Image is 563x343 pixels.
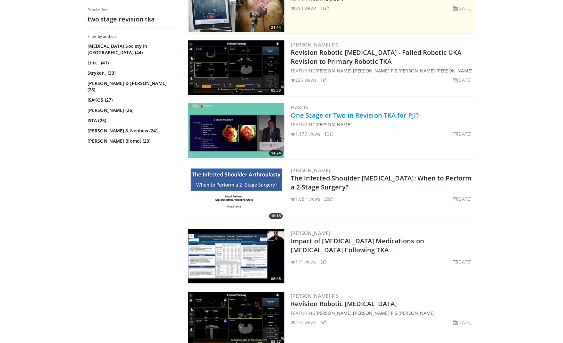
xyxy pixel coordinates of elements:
[188,229,284,283] img: 602ff64c-c32f-4a69-a8c4-e3344001096d.300x170_q85_crop-smart_upscale.jpg
[453,5,472,12] li: [DATE]
[453,258,472,265] li: [DATE]
[453,77,472,83] li: [DATE]
[291,299,397,308] a: Revision Robotic [MEDICAL_DATA]
[320,5,329,12] li: 10
[188,166,284,221] img: 23223380-1de9-4001-9a9f-8a65c81ba065.png.300x170_q85_crop-smart_upscale.png
[315,68,352,74] a: [PERSON_NAME]
[188,103,284,158] a: 14:24
[269,88,283,93] span: 05:50
[291,258,316,265] li: 111 views
[188,40,284,95] img: 5b6537d0-fef7-4876-9a74-ec9572752661.300x170_q85_crop-smart_upscale.jpg
[291,41,339,48] a: [PERSON_NAME] P S
[320,319,327,326] li: 3
[291,237,424,254] a: Impact of [MEDICAL_DATA] Medications on [MEDICAL_DATA] Following TKA
[291,196,320,202] li: 1,881 views
[269,213,283,219] span: 10:16
[291,293,339,299] a: [PERSON_NAME] P S
[291,167,330,173] a: [PERSON_NAME]
[315,310,352,316] a: [PERSON_NAME]
[291,48,461,66] a: Revision Robotic [MEDICAL_DATA] - Failed Robotic UKA Revision to Primary Robotic TKA
[291,5,316,12] li: 853 views
[320,77,327,83] li: 1
[291,111,419,120] a: One Stage or Two in Revision TKA for PJI?
[188,166,284,221] a: 10:16
[324,196,333,202] li: 28
[353,68,397,74] a: [PERSON_NAME] P S
[399,310,435,316] a: [PERSON_NAME]
[291,319,316,326] li: 274 views
[88,80,176,93] a: [PERSON_NAME] & [PERSON_NAME] (28)
[453,196,472,202] li: [DATE]
[88,97,176,103] a: ISAKOS (27)
[269,25,283,30] span: 21:44
[88,34,177,39] h3: Filter by author:
[291,104,308,111] a: ISAKOS
[291,310,474,316] div: FEATURING , ,
[88,43,176,56] a: [MEDICAL_DATA] Society In [GEOGRAPHIC_DATA] (44)
[399,68,435,74] a: [PERSON_NAME]
[315,121,352,128] a: [PERSON_NAME]
[453,130,472,137] li: [DATE]
[188,229,284,283] a: 08:08
[291,121,474,128] div: FEATURING
[188,40,284,95] a: 05:50
[188,103,284,158] img: 7e6425e3-fca2-46f6-a103-2c159b4928f7.300x170_q85_crop-smart_upscale.jpg
[453,319,472,326] li: [DATE]
[88,70,176,76] a: Stryker . (33)
[291,230,330,236] a: [PERSON_NAME]
[436,68,473,74] a: [PERSON_NAME]
[88,15,177,23] h2: two stage revision tka
[353,310,397,316] a: [PERSON_NAME] P S
[291,77,316,83] li: 225 views
[269,150,283,156] span: 14:24
[88,117,176,124] a: ISTA (25)
[88,7,177,13] p: Results for:
[320,258,327,265] li: 2
[88,138,176,144] a: [PERSON_NAME] Biomet (23)
[88,107,176,113] a: [PERSON_NAME] (26)
[88,128,176,134] a: [PERSON_NAME] & Nephew (24)
[324,130,333,137] li: 10
[291,67,474,74] div: FEATURING , , ,
[269,276,283,282] span: 08:08
[88,60,176,66] a: Link . (41)
[291,130,320,137] li: 1,170 views
[291,174,471,191] a: The Infected Shoulder [MEDICAL_DATA]: When to Perform a 2-Stage Surgery?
